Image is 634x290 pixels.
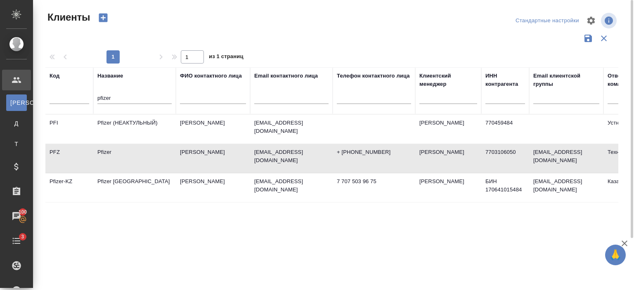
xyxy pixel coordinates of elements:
[601,13,618,28] span: Посмотреть информацию
[10,119,23,127] span: Д
[6,136,27,152] a: Т
[415,144,481,173] td: [PERSON_NAME]
[93,11,113,25] button: Создать
[14,208,32,216] span: 100
[10,140,23,148] span: Т
[16,233,29,241] span: 3
[93,173,176,202] td: Pfizer [GEOGRAPHIC_DATA]
[10,99,23,107] span: [PERSON_NAME]
[93,115,176,144] td: Pfizer (НЕАКТУЛЬНЫЙ)
[481,173,529,202] td: БИН 170641015484
[533,72,599,88] div: Email клиентской группы
[337,72,410,80] div: Телефон контактного лица
[254,177,329,194] p: [EMAIL_ADDRESS][DOMAIN_NAME]
[176,173,250,202] td: [PERSON_NAME]
[596,31,612,46] button: Сбросить фильтры
[513,14,581,27] div: split button
[605,245,626,265] button: 🙏
[176,144,250,173] td: [PERSON_NAME]
[254,72,318,80] div: Email контактного лица
[415,173,481,202] td: [PERSON_NAME]
[337,177,411,186] p: 7 707 503 96 75
[180,72,242,80] div: ФИО контактного лица
[581,11,601,31] span: Настроить таблицу
[176,115,250,144] td: [PERSON_NAME]
[2,231,31,251] a: 3
[481,115,529,144] td: 770459484
[481,144,529,173] td: 7703106050
[50,72,59,80] div: Код
[93,144,176,173] td: Pfizer
[485,72,525,88] div: ИНН контрагента
[2,206,31,226] a: 100
[45,144,93,173] td: PFZ
[608,246,622,264] span: 🙏
[45,11,90,24] span: Клиенты
[97,72,123,80] div: Название
[529,173,603,202] td: [EMAIL_ADDRESS][DOMAIN_NAME]
[254,119,329,135] p: [EMAIL_ADDRESS][DOMAIN_NAME]
[45,115,93,144] td: PFI
[337,148,411,156] p: + [PHONE_NUMBER]
[6,94,27,111] a: [PERSON_NAME]
[529,144,603,173] td: [EMAIL_ADDRESS][DOMAIN_NAME]
[45,173,93,202] td: Pfizer-KZ
[580,31,596,46] button: Сохранить фильтры
[419,72,477,88] div: Клиентский менеджер
[254,148,329,165] p: [EMAIL_ADDRESS][DOMAIN_NAME]
[6,115,27,132] a: Д
[209,52,244,64] span: из 1 страниц
[415,115,481,144] td: [PERSON_NAME]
